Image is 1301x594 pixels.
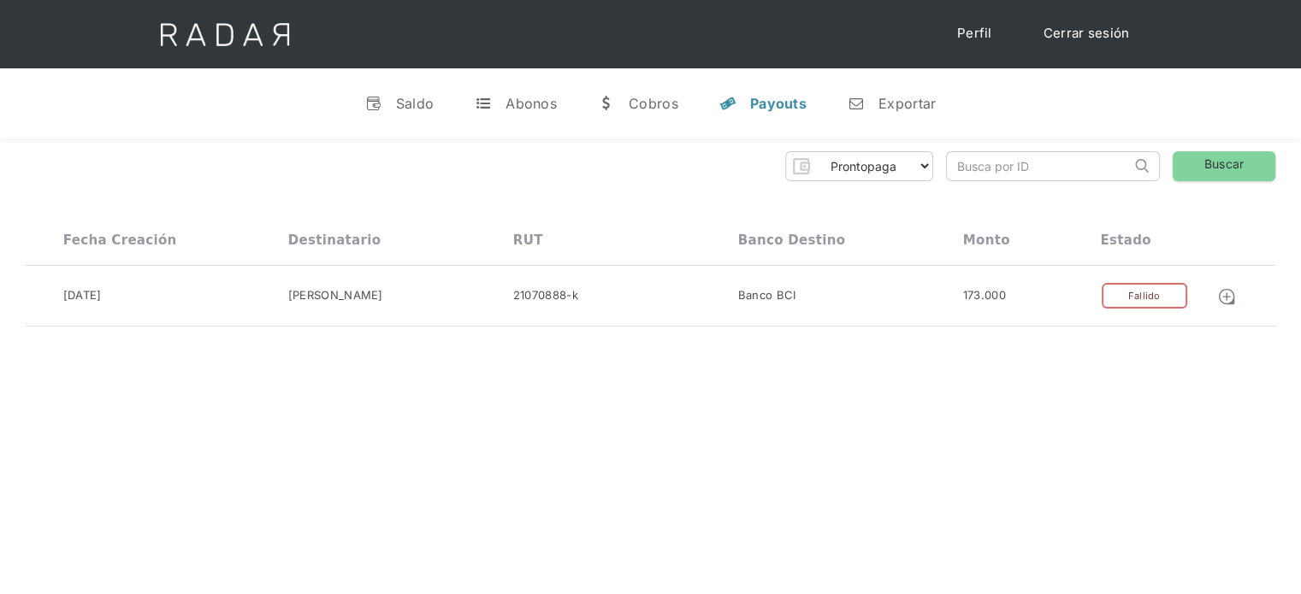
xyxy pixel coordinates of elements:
a: Buscar [1173,151,1275,181]
div: Fecha creación [63,232,177,248]
div: Destinatario [288,232,381,248]
div: Banco destino [738,232,845,248]
div: 173.000 [963,287,1006,304]
div: v [365,95,382,112]
div: Estado [1100,232,1150,248]
div: Payouts [750,95,807,112]
div: t [475,95,492,112]
div: y [719,95,736,112]
input: Busca por ID [947,152,1131,180]
div: 21070888-k [513,287,578,304]
div: n [848,95,865,112]
div: Fallido [1102,283,1187,309]
div: Exportar [878,95,936,112]
form: Form [785,151,933,181]
div: [PERSON_NAME] [288,287,383,304]
div: [DATE] [63,287,102,304]
div: Saldo [396,95,435,112]
div: Banco BCI [738,287,796,304]
div: Monto [963,232,1010,248]
a: Perfil [940,17,1009,50]
div: RUT [513,232,543,248]
img: Detalle [1217,287,1236,306]
div: Abonos [506,95,557,112]
div: Cobros [629,95,678,112]
a: Cerrar sesión [1026,17,1147,50]
div: w [598,95,615,112]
